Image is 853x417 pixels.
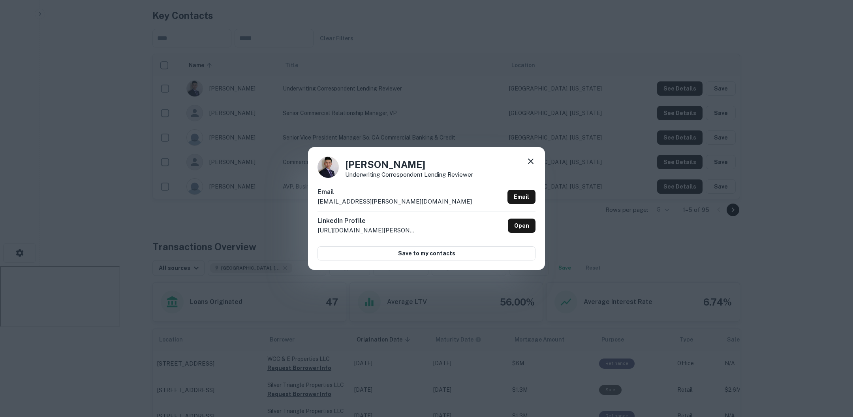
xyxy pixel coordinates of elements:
[318,246,535,260] button: Save to my contacts
[318,187,472,197] h6: Email
[814,354,853,392] iframe: Chat Widget
[318,157,339,178] img: 1617255028353
[508,219,535,233] a: Open
[318,226,416,235] p: [URL][DOMAIN_NAME][PERSON_NAME]
[318,216,416,226] h6: LinkedIn Profile
[345,157,473,172] h4: [PERSON_NAME]
[507,190,535,204] a: Email
[345,172,473,177] p: Underwriting Correspondent Lending Reviewer
[318,197,472,206] p: [EMAIL_ADDRESS][PERSON_NAME][DOMAIN_NAME]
